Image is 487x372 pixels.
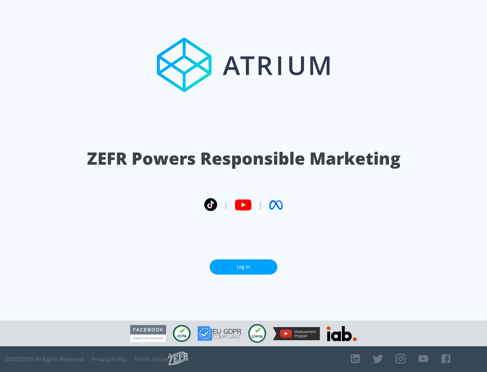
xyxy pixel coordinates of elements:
a: Privacy Policy [92,356,126,363]
img: IAB [327,326,357,341]
span: | [224,200,228,210]
img: Facebook Marketing Partner [130,325,166,342]
a: Terms of Use [134,356,168,363]
span: © 2025 ZEFR All Rights Reserved [5,356,84,363]
span: | [258,200,262,210]
img: COPPA Compliant [248,324,266,343]
img: YouTube Measurement Program [273,327,320,340]
a: Log In [210,259,277,275]
img: CCPA Compliant [173,325,191,342]
h1: ZEFR Powers Responsible Marketing [87,147,400,170]
img: GDPR Compliant [198,326,241,341]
